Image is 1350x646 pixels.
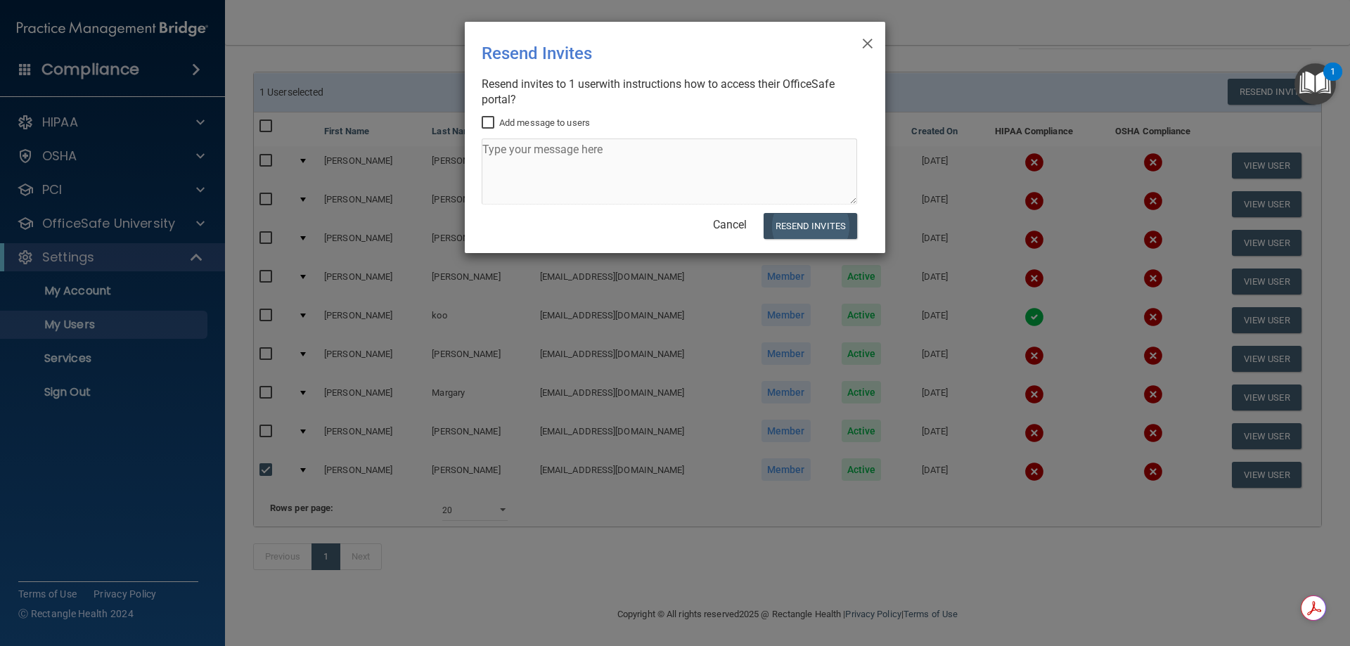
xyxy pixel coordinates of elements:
[713,218,747,231] a: Cancel
[482,117,498,129] input: Add message to users
[482,33,811,74] div: Resend Invites
[764,213,857,239] button: Resend Invites
[1330,72,1335,90] div: 1
[482,115,590,131] label: Add message to users
[861,27,874,56] span: ×
[1294,63,1336,105] button: Open Resource Center, 1 new notification
[482,77,857,108] div: Resend invites to 1 user with instructions how to access their OfficeSafe portal?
